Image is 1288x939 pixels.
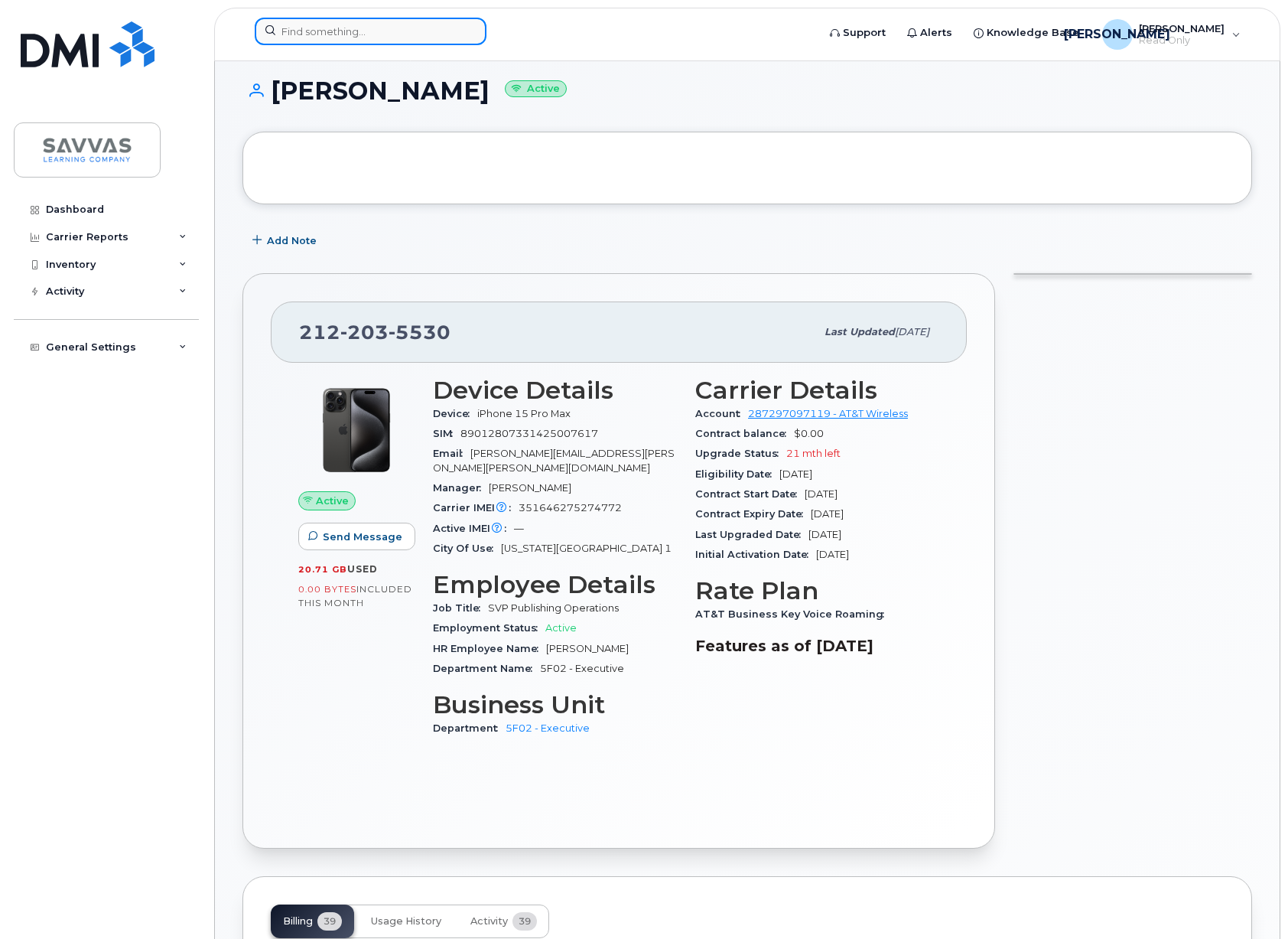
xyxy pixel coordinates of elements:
[389,321,450,344] span: 5530
[695,468,779,480] span: Eligibility Date
[433,691,677,719] h3: Business Unit
[695,377,939,404] h3: Carrier Details
[1139,34,1225,47] span: Read Only
[433,663,540,674] span: Department Name
[470,915,508,928] span: Activity
[1139,22,1225,34] span: [PERSON_NAME]
[433,571,677,598] h3: Employee Details
[695,408,748,419] span: Account
[963,18,1090,48] a: Knowledge Base
[987,25,1079,41] span: Knowledge Base
[299,321,450,344] span: 212
[433,602,488,614] span: Job Title
[311,384,402,476] img: iPhone_15_Pro_Black.png
[433,448,675,473] span: [PERSON_NAME][EMAIL_ADDRESS][PERSON_NAME][PERSON_NAME][DOMAIN_NAME]
[242,77,1252,104] h1: [PERSON_NAME]
[695,637,939,655] h3: Features as of [DATE]
[808,529,841,540] span: [DATE]
[501,543,672,554] span: [US_STATE][GEOGRAPHIC_DATA] 1
[794,428,824,439] span: $0.00
[896,18,963,48] a: Alerts
[433,448,470,459] span: Email
[811,508,844,520] span: [DATE]
[1064,25,1170,44] span: [PERSON_NAME]
[488,602,619,614] span: SVP Publishing Operations
[895,326,929,337] span: [DATE]
[267,233,317,248] span: Add Note
[786,448,841,459] span: 21 mth left
[546,643,629,654] span: [PERSON_NAME]
[298,523,415,550] button: Send Message
[843,25,886,41] span: Support
[805,488,838,500] span: [DATE]
[1221,872,1277,928] iframe: Messenger Launcher
[695,577,939,605] h3: Rate Plan
[819,18,896,48] a: Support
[433,722,506,734] span: Department
[460,428,598,439] span: 89012807331425007617
[695,529,808,540] span: Last Upgraded Date
[695,488,805,500] span: Contract Start Date
[695,508,811,520] span: Contract Expiry Date
[545,622,577,634] span: Active
[695,428,794,439] span: Contract balance
[512,912,537,931] span: 39
[825,326,895,337] span: Last updated
[323,530,402,544] span: Send Message
[748,408,908,419] a: 287297097119 - AT&T Wireless
[433,643,546,654] span: HR Employee Name
[433,428,460,439] span: SIM
[540,663,624,674] span: 5F02 - Executive
[255,18,486,45] input: Find something...
[489,482,571,494] span: [PERSON_NAME]
[779,468,812,480] span: [DATE]
[298,564,347,575] span: 20.71 GB
[433,523,514,534] span: Active IMEI
[505,80,567,98] small: Active
[695,448,786,459] span: Upgrade Status
[433,377,677,404] h3: Device Details
[920,25,952,41] span: Alerts
[433,543,501,554] span: City Of Use
[506,722,590,734] a: 5F02 - Executive
[340,321,389,344] span: 203
[298,584,356,595] span: 0.00 Bytes
[433,482,489,494] span: Manager
[347,563,378,575] span: used
[695,608,892,620] span: AT&T Business Key Voice Roaming
[316,494,349,508] span: Active
[519,502,622,514] span: 351646275274772
[816,549,849,560] span: [DATE]
[242,227,330,255] button: Add Note
[514,523,524,534] span: —
[695,549,816,560] span: Initial Activation Date
[298,583,412,608] span: included this month
[433,408,477,419] span: Device
[1091,19,1251,50] div: Jasjit Arneja
[433,502,519,514] span: Carrier IMEI
[477,408,571,419] span: iPhone 15 Pro Max
[371,915,441,928] span: Usage History
[433,622,545,634] span: Employment Status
